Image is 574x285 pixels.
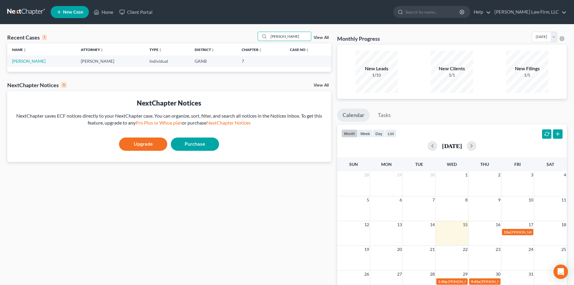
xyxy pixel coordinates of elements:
[399,196,403,204] span: 6
[337,109,370,122] a: Calendar
[12,47,27,52] a: Nameunfold_more
[495,246,501,253] span: 23
[429,271,435,278] span: 28
[561,246,567,253] span: 25
[314,83,329,87] a: View All
[349,162,358,167] span: Sun
[364,271,370,278] span: 26
[314,36,329,40] a: View All
[364,221,370,228] span: 12
[373,129,385,138] button: day
[397,221,403,228] span: 13
[547,162,554,167] span: Sat
[397,271,403,278] span: 27
[528,246,534,253] span: 24
[448,279,490,284] span: [PERSON_NAME] 341 mtg
[242,47,262,52] a: Chapterunfold_more
[381,162,392,167] span: Mon
[438,279,447,284] span: 1:30p
[497,171,501,179] span: 2
[12,112,326,126] div: NextChapter saves ECF notices directly to your NextChapter case. You can organize, sort, filter, ...
[63,10,83,14] span: New Case
[447,162,457,167] span: Wed
[171,138,219,151] a: Purchase
[491,7,566,17] a: [PERSON_NAME] Law Firm, LLC
[76,55,145,67] td: [PERSON_NAME]
[561,221,567,228] span: 18
[397,246,403,253] span: 20
[61,82,67,88] div: 0
[385,129,397,138] button: list
[431,72,473,78] div: 1/1
[136,120,182,125] a: Pro Plus or Whoa plan
[211,48,215,52] i: unfold_more
[12,59,45,64] a: [PERSON_NAME]
[7,81,67,89] div: NextChapter Notices
[495,271,501,278] span: 30
[462,246,468,253] span: 22
[481,279,538,284] span: [PERSON_NAME] Confirmation Hrg
[563,171,567,179] span: 4
[429,221,435,228] span: 14
[462,221,468,228] span: 15
[497,196,501,204] span: 9
[465,171,468,179] span: 1
[7,34,47,41] div: Recent Cases
[506,65,548,72] div: New Filings
[528,196,534,204] span: 10
[504,230,510,234] span: 12a
[158,48,162,52] i: unfold_more
[149,47,162,52] a: Typeunfold_more
[100,48,104,52] i: unfold_more
[510,230,561,234] span: [PERSON_NAME] POC deadline
[364,246,370,253] span: 19
[442,143,462,149] h2: [DATE]
[429,171,435,179] span: 30
[366,196,370,204] span: 5
[81,47,104,52] a: Attorneyunfold_more
[431,65,473,72] div: New Clients
[91,7,116,17] a: Home
[259,48,262,52] i: unfold_more
[405,6,460,17] input: Search by name...
[528,271,534,278] span: 31
[432,196,435,204] span: 7
[269,32,311,41] input: Search by name...
[506,72,548,78] div: 1/5
[471,7,491,17] a: Help
[364,171,370,179] span: 28
[116,7,155,17] a: Client Portal
[514,162,521,167] span: Fri
[471,279,480,284] span: 9:45a
[306,48,309,52] i: unfold_more
[465,196,468,204] span: 8
[145,55,190,67] td: Individual
[190,55,237,67] td: GANB
[42,35,47,40] div: 1
[372,109,396,122] a: Tasks
[337,35,380,42] h3: Monthly Progress
[119,138,167,151] a: Upgrade
[462,271,468,278] span: 29
[495,221,501,228] span: 16
[341,129,358,138] button: month
[530,171,534,179] span: 3
[195,47,215,52] a: Districtunfold_more
[415,162,423,167] span: Tue
[206,120,251,125] a: NextChapter Notices
[356,65,398,72] div: New Leads
[480,162,489,167] span: Thu
[554,264,568,279] div: Open Intercom Messenger
[528,221,534,228] span: 17
[429,246,435,253] span: 21
[358,129,373,138] button: week
[561,196,567,204] span: 11
[397,171,403,179] span: 29
[237,55,285,67] td: 7
[12,98,326,108] div: NextChapter Notices
[23,48,27,52] i: unfold_more
[356,72,398,78] div: 1/10
[290,47,309,52] a: Case Nounfold_more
